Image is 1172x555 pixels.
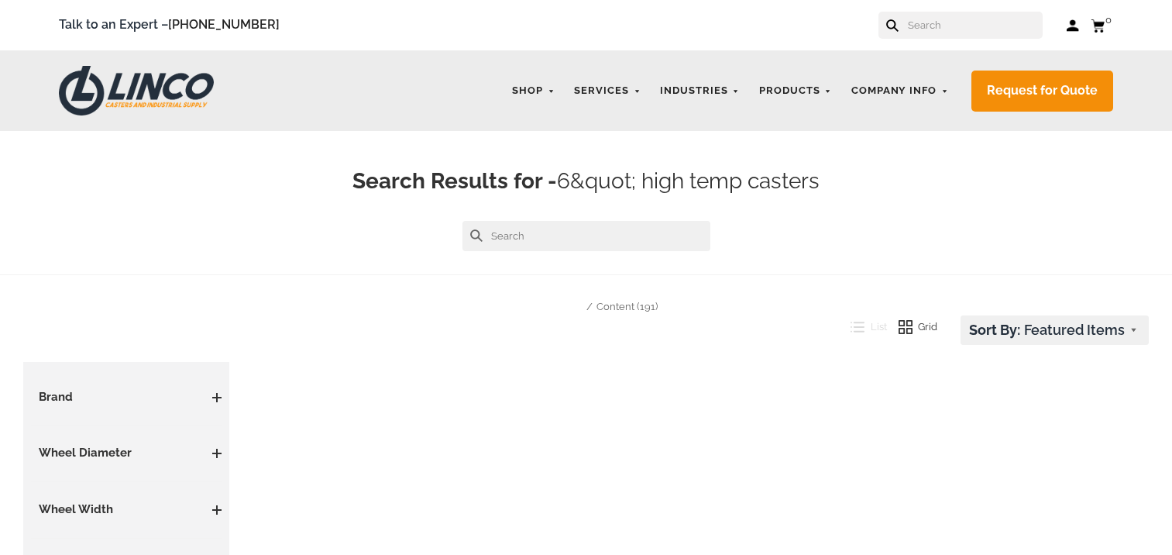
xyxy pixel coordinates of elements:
a: Services [566,76,648,106]
h3: Wheel Diameter [31,445,222,462]
a: Request for Quote [971,71,1113,112]
a: Log in [1066,18,1079,33]
a: Content (191) [596,301,658,312]
h1: Search Results for - [23,166,1149,198]
a: 0 [1091,16,1113,35]
a: Products (544) [514,301,580,312]
input: Search [462,221,710,251]
span: 6&quot; high temp casters [557,168,820,194]
img: LINCO CASTERS & INDUSTRIAL SUPPLY [59,66,214,115]
a: [PHONE_NUMBER] [168,17,280,32]
h3: Wheel Width [31,502,222,519]
a: Shop [504,76,562,106]
button: List [839,315,887,339]
h3: Brand [31,389,222,406]
button: Grid [887,315,938,339]
span: 0 [1105,14,1112,26]
a: Products [751,76,840,106]
a: Industries [652,76,748,106]
span: Talk to an Expert – [59,15,280,36]
a: Company Info [844,76,957,106]
input: Search [906,12,1043,39]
